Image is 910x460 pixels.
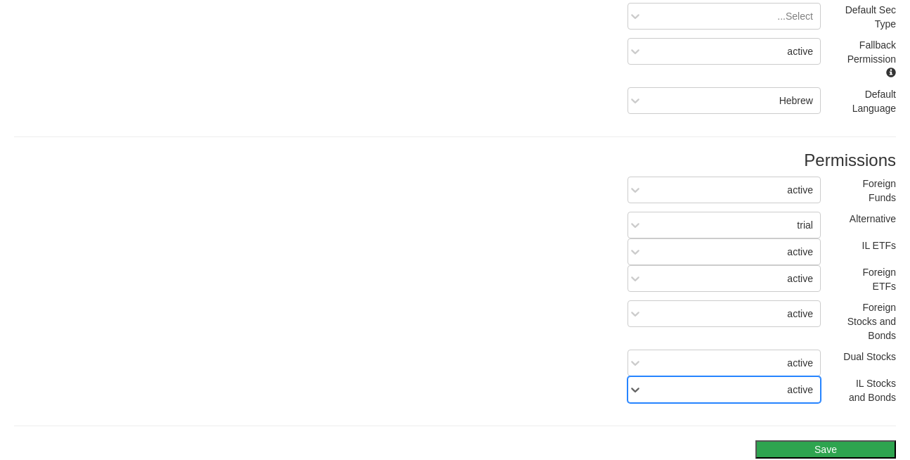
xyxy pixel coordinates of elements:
[842,177,896,205] p: Foreign Funds
[842,238,896,253] p: IL ETFs
[787,307,813,321] div: active
[842,212,896,226] p: Alternative
[842,300,896,343] p: Foreign Stocks and Bonds
[777,9,813,23] div: Select...
[787,183,813,197] div: active
[842,3,896,31] p: Default Sec Type
[779,94,813,108] div: Hebrew
[787,271,813,286] div: active
[14,151,896,170] h3: Permissions
[842,376,896,404] p: IL Stocks and Bonds
[842,87,896,115] p: Default Language
[842,265,896,293] p: Foreign ETFs
[842,350,896,364] p: Dual Stocks
[787,383,813,397] div: active
[787,44,813,58] div: active
[787,356,813,370] div: active
[797,218,813,232] div: trial
[842,38,896,80] p: Fallback Permission
[755,440,896,459] button: Save
[787,245,813,259] div: active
